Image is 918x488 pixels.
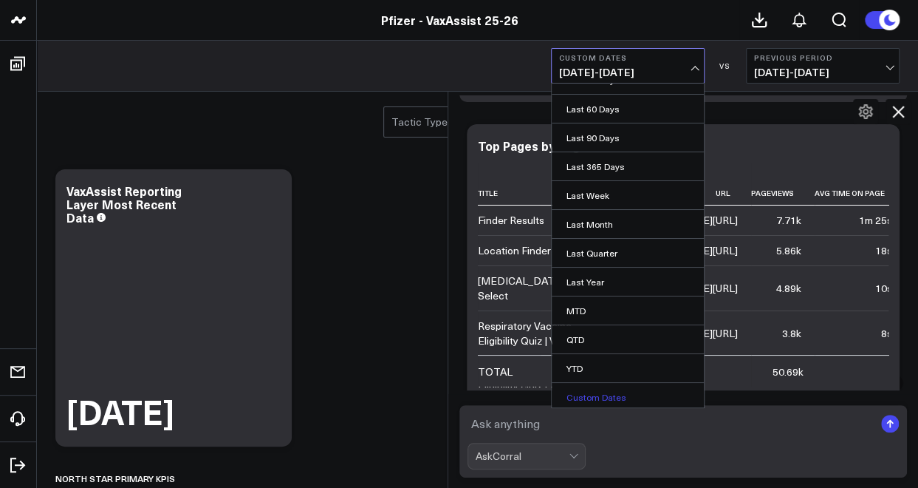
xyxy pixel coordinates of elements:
[66,395,174,428] div: [DATE]
[559,53,696,62] b: Custom Dates
[552,123,704,152] a: Last 90 Days
[815,163,905,206] th: Avg Time On Page
[66,183,182,226] div: VaxAssist Reporting Layer Most Recent Data
[754,53,891,62] b: Previous Period
[552,239,704,267] a: Last Quarter
[552,95,704,123] a: Last 60 Days
[712,61,739,70] div: VS
[552,152,704,180] a: Last 365 Days
[552,325,704,353] a: QTD
[552,268,704,296] a: Last Year
[552,210,704,238] a: Last Month
[776,213,801,228] div: 7.71k
[552,383,704,411] a: Custom Dates
[875,281,892,296] div: 10s
[478,213,544,228] div: Finder Results
[381,12,518,28] a: Pfizer - VaxAssist 25-26
[754,67,891,78] span: [DATE] - [DATE]
[552,354,704,382] a: YTD
[782,326,801,341] div: 3.8k
[478,365,513,379] div: TOTAL
[476,450,569,462] div: AskCorral
[478,274,612,303] div: [MEDICAL_DATA] Brand Select
[551,48,705,84] button: Custom Dates[DATE]-[DATE]
[776,243,801,258] div: 5.86k
[881,326,892,341] div: 8s
[478,163,626,206] th: Title
[552,296,704,325] a: MTD
[773,365,804,379] div: 50.69k
[875,243,892,258] div: 18s
[751,163,815,206] th: Pageviews
[859,213,892,228] div: 1m 25s
[776,281,801,296] div: 4.89k
[552,181,704,209] a: Last Week
[478,243,551,258] div: Location Finder
[559,67,696,78] span: [DATE] - [DATE]
[746,48,900,84] button: Previous Period[DATE]-[DATE]
[478,319,612,348] div: Respiratory Vaccine Eligibility Quiz | VaxAssist
[478,138,623,154] div: Top Pages by Page Name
